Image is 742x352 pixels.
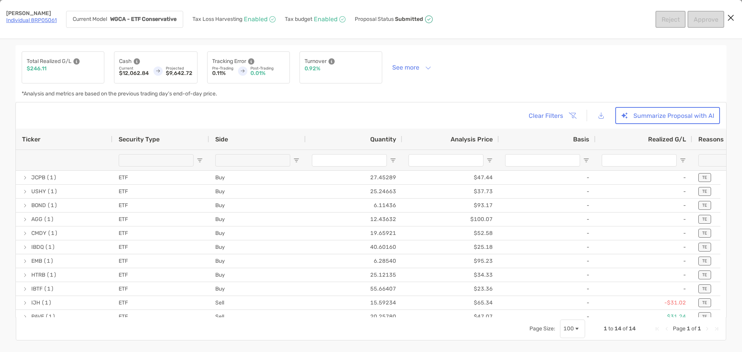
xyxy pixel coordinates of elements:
[31,241,44,253] span: IBDQ
[27,56,71,66] p: Total Realized G/L
[680,157,686,163] button: Open Filter Menu
[499,282,596,296] div: -
[596,268,692,282] div: -
[209,254,306,268] div: Buy
[31,227,46,240] span: CMDY
[31,213,43,226] span: AGG
[305,56,327,66] p: Turnover
[664,326,670,332] div: Previous Page
[702,300,707,305] p: TE
[596,240,692,254] div: -
[596,213,692,226] div: -
[306,240,402,254] div: 40.60160
[505,154,580,167] input: Basis Filter Input
[6,11,57,16] p: [PERSON_NAME]
[312,154,387,167] input: Quantity Filter Input
[244,17,268,22] p: Enabled
[45,310,56,323] span: (1)
[691,325,696,332] span: of
[209,296,306,309] div: Sell
[306,213,402,226] div: 12.43632
[629,325,636,332] span: 14
[166,66,192,71] p: Projected
[563,325,574,332] div: 100
[583,157,589,163] button: Open Filter Menu
[395,16,423,22] p: Submitted
[197,157,203,163] button: Open Filter Menu
[47,185,58,198] span: (1)
[306,185,402,198] div: 25.24663
[402,226,499,240] div: $52.58
[22,91,217,97] p: *Analysis and metrics are based on the previous trading day's end-of-day price.
[596,310,692,323] div: $31.24
[250,71,285,76] p: 0.01%
[390,157,396,163] button: Open Filter Menu
[285,17,312,22] p: Tax budget
[31,269,45,281] span: HTRB
[713,326,720,332] div: Last Page
[648,136,686,143] span: Realized G/L
[209,226,306,240] div: Buy
[499,240,596,254] div: -
[31,310,44,323] span: PAVE
[355,16,394,22] p: Proposal Status
[112,213,209,226] div: ETF
[110,16,177,22] strong: WGCA - ETF Conservative
[402,296,499,309] div: $65.34
[402,254,499,268] div: $95.23
[386,61,437,74] button: See more
[573,136,589,143] span: Basis
[654,326,660,332] div: First Page
[44,282,54,295] span: (1)
[687,325,690,332] span: 1
[46,171,57,184] span: (1)
[702,286,707,291] p: TE
[596,226,692,240] div: -
[702,175,707,180] p: TE
[499,226,596,240] div: -
[604,325,607,332] span: 1
[673,325,686,332] span: Page
[166,71,192,76] p: $9,642.72
[596,199,692,212] div: -
[499,254,596,268] div: -
[212,66,233,71] p: Pre-Trading
[402,171,499,184] div: $47.44
[499,185,596,198] div: -
[209,310,306,323] div: Sell
[615,107,720,124] button: Summarize Proposal with AI
[212,56,246,66] p: Tracking Error
[31,199,46,212] span: BOND
[112,171,209,184] div: ETF
[112,310,209,323] div: ETF
[45,241,55,253] span: (1)
[112,296,209,309] div: ETF
[402,185,499,198] div: $37.73
[402,310,499,323] div: $47.07
[112,282,209,296] div: ETF
[702,272,707,277] p: TE
[702,189,707,194] p: TE
[119,56,132,66] p: Cash
[306,310,402,323] div: 20.25780
[293,157,300,163] button: Open Filter Menu
[702,231,707,236] p: TE
[31,255,42,267] span: EMB
[702,314,707,319] p: TE
[112,185,209,198] div: ETF
[119,136,160,143] span: Security Type
[702,203,707,208] p: TE
[596,254,692,268] div: -
[499,171,596,184] div: -
[47,199,58,212] span: (1)
[698,325,701,332] span: 1
[306,254,402,268] div: 6.28540
[209,268,306,282] div: Buy
[424,15,434,24] img: icon status
[402,199,499,212] div: $93.17
[112,268,209,282] div: ETF
[725,12,737,24] button: Close modal
[499,213,596,226] div: -
[499,268,596,282] div: -
[560,320,585,338] div: Page Size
